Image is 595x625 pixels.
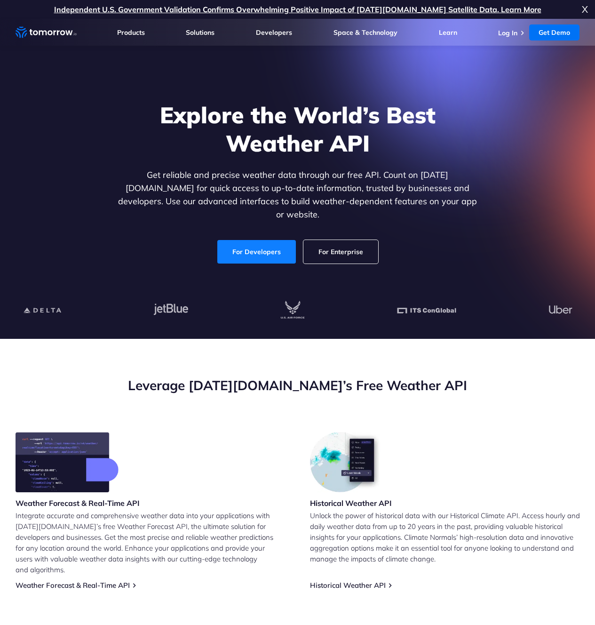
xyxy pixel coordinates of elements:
[16,581,130,590] a: Weather Forecast & Real-Time API
[117,28,145,37] a: Products
[529,24,579,40] a: Get Demo
[116,168,479,221] p: Get reliable and precise weather data through our free API. Count on [DATE][DOMAIN_NAME] for quic...
[16,510,286,575] p: Integrate accurate and comprehensive weather data into your applications with [DATE][DOMAIN_NAME]...
[256,28,292,37] a: Developers
[310,498,392,508] h3: Historical Weather API
[439,28,457,37] a: Learn
[310,581,386,590] a: Historical Weather API
[186,28,214,37] a: Solutions
[54,5,541,14] a: Independent U.S. Government Validation Confirms Overwhelming Positive Impact of [DATE][DOMAIN_NAM...
[310,510,580,564] p: Unlock the power of historical data with our Historical Climate API. Access hourly and daily weat...
[16,377,580,394] h2: Leverage [DATE][DOMAIN_NAME]’s Free Weather API
[498,29,517,37] a: Log In
[333,28,397,37] a: Space & Technology
[16,498,140,508] h3: Weather Forecast & Real-Time API
[16,25,77,40] a: Home link
[116,101,479,157] h1: Explore the World’s Best Weather API
[303,240,378,264] a: For Enterprise
[217,240,296,264] a: For Developers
